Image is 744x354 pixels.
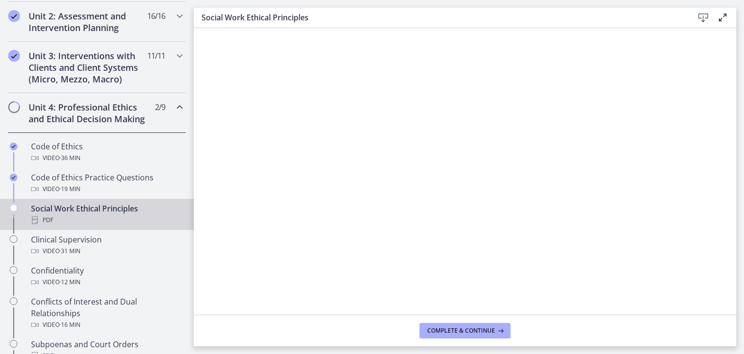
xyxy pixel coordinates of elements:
[10,174,17,181] i: Completed
[31,276,182,288] div: Video
[60,183,80,195] span: · 19 min
[60,319,80,331] span: · 16 min
[60,276,80,288] span: · 12 min
[31,234,182,257] div: Clinical Supervision
[10,143,17,150] i: Completed
[60,152,80,164] span: · 36 min
[8,50,20,62] i: Completed
[31,152,182,164] div: Video
[31,265,182,288] div: Confidentiality
[201,12,678,23] h3: Social Work Ethical Principles
[147,10,165,22] span: 16 / 16
[29,50,147,85] h2: Unit 3: Interventions with Clients and Client Systems (Micro, Mezzo, Macro)
[29,101,147,125] h2: Unit 4: Professional Ethics and Ethical Decision Making
[155,101,165,113] span: 2 / 9
[147,50,165,62] span: 11 / 11
[427,327,495,335] span: Complete & continue
[31,203,182,226] div: Social Work Ethical Principles
[31,214,182,226] div: PDF
[31,245,182,257] div: Video
[31,141,182,164] div: Code of Ethics
[60,245,80,257] span: · 31 min
[31,319,182,331] div: Video
[419,323,511,338] button: Complete & continue
[31,183,182,195] div: Video
[31,172,182,195] div: Code of Ethics Practice Questions
[29,10,147,33] h2: Unit 2: Assessment and Intervention Planning
[31,296,182,331] div: Conflicts of Interest and Dual Relationships
[8,10,20,22] i: Completed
